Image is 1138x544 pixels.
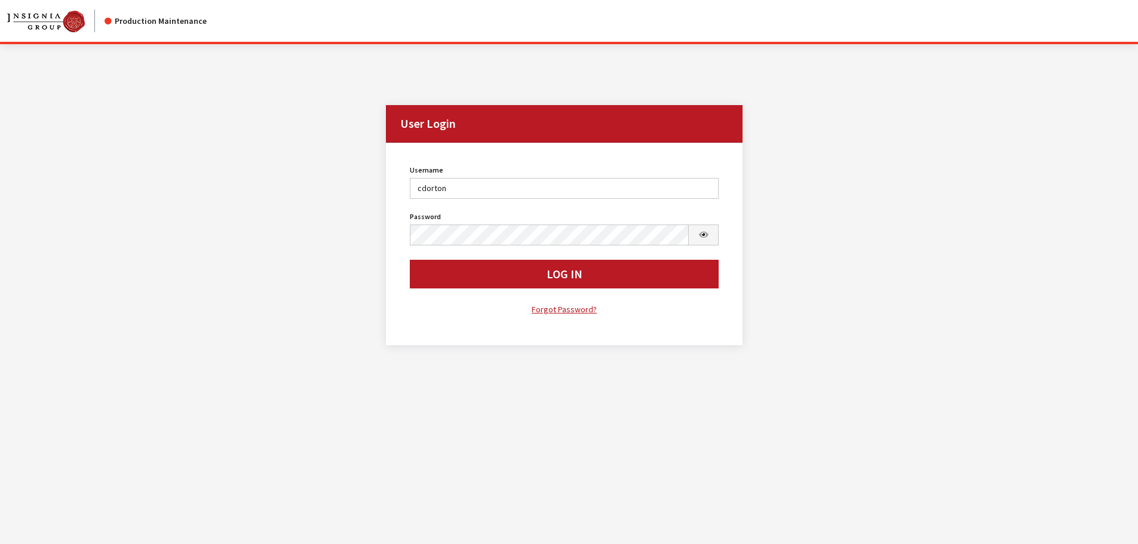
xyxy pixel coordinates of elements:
button: Show Password [688,225,719,245]
label: Password [410,211,441,222]
label: Username [410,165,443,176]
a: Forgot Password? [410,303,719,316]
h2: User Login [386,105,743,143]
a: Insignia Group logo [7,10,105,32]
img: Catalog Maintenance [7,11,85,32]
button: Log In [410,260,719,288]
div: Production Maintenance [105,15,207,27]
